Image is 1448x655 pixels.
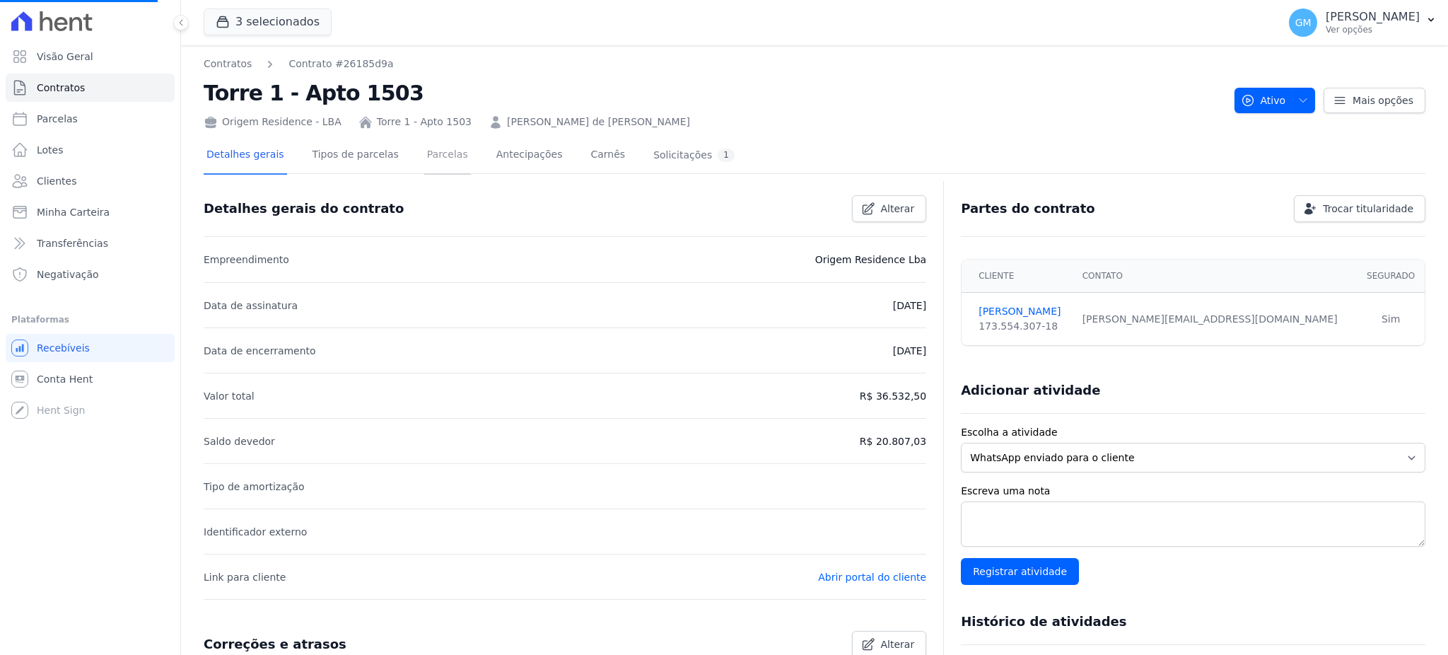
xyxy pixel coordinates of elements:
p: Link para cliente [204,569,286,586]
a: Minha Carteira [6,198,175,226]
span: Parcelas [37,112,78,126]
th: Contato [1074,260,1357,293]
input: Registrar atividade [961,558,1079,585]
a: Conta Hent [6,365,175,393]
p: Ver opções [1326,24,1420,35]
h2: Torre 1 - Apto 1503 [204,77,1223,109]
a: Detalhes gerais [204,137,287,175]
div: [PERSON_NAME][EMAIL_ADDRESS][DOMAIN_NAME] [1082,312,1349,327]
a: Trocar titularidade [1294,195,1425,222]
th: Segurado [1357,260,1425,293]
a: Recebíveis [6,334,175,362]
h3: Histórico de atividades [961,613,1126,630]
a: Lotes [6,136,175,164]
span: Conta Hent [37,372,93,386]
a: Contrato #26185d9a [288,57,393,71]
span: Negativação [37,267,99,282]
div: Origem Residence - LBA [204,115,341,129]
h3: Detalhes gerais do contrato [204,200,404,217]
a: Clientes [6,167,175,195]
span: Minha Carteira [37,205,110,219]
p: Origem Residence Lba [815,251,927,268]
a: Solicitações1 [650,137,737,175]
div: Plataformas [11,311,169,328]
a: Tipos de parcelas [310,137,402,175]
span: Transferências [37,236,108,250]
td: Sim [1357,293,1425,346]
button: GM [PERSON_NAME] Ver opções [1278,3,1448,42]
a: Visão Geral [6,42,175,71]
span: Alterar [881,202,915,216]
a: Antecipações [494,137,566,175]
a: Parcelas [6,105,175,133]
span: Lotes [37,143,64,157]
p: Tipo de amortização [204,478,305,495]
nav: Breadcrumb [204,57,394,71]
a: Abrir portal do cliente [818,572,926,583]
a: Mais opções [1324,88,1425,113]
a: Contratos [204,57,252,71]
div: 173.554.307-18 [979,319,1065,334]
span: Visão Geral [37,50,93,64]
div: 1 [718,149,735,162]
h3: Adicionar atividade [961,382,1100,399]
a: [PERSON_NAME] de [PERSON_NAME] [507,115,690,129]
span: Clientes [37,174,76,188]
th: Cliente [962,260,1073,293]
span: Alterar [881,637,915,651]
button: Ativo [1234,88,1316,113]
a: [PERSON_NAME] [979,304,1065,319]
p: Data de assinatura [204,297,298,314]
p: Identificador externo [204,523,307,540]
p: Empreendimento [204,251,289,268]
span: Contratos [37,81,85,95]
a: Parcelas [424,137,471,175]
h3: Partes do contrato [961,200,1095,217]
a: Contratos [6,74,175,102]
span: Recebíveis [37,341,90,355]
button: 3 selecionados [204,8,332,35]
a: Torre 1 - Apto 1503 [377,115,472,129]
a: Negativação [6,260,175,289]
span: GM [1295,18,1312,28]
p: Saldo devedor [204,433,275,450]
p: R$ 20.807,03 [860,433,926,450]
nav: Breadcrumb [204,57,1223,71]
div: Solicitações [653,149,735,162]
p: Data de encerramento [204,342,316,359]
a: Transferências [6,229,175,257]
p: Valor total [204,388,255,405]
label: Escolha a atividade [961,425,1425,440]
a: Alterar [852,195,927,222]
h3: Correções e atrasos [204,636,346,653]
span: Ativo [1241,88,1286,113]
p: R$ 36.532,50 [860,388,926,405]
p: [DATE] [893,297,926,314]
p: [PERSON_NAME] [1326,10,1420,24]
p: [DATE] [893,342,926,359]
label: Escreva uma nota [961,484,1425,499]
a: Carnês [588,137,628,175]
span: Mais opções [1353,93,1413,108]
span: Trocar titularidade [1323,202,1413,216]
